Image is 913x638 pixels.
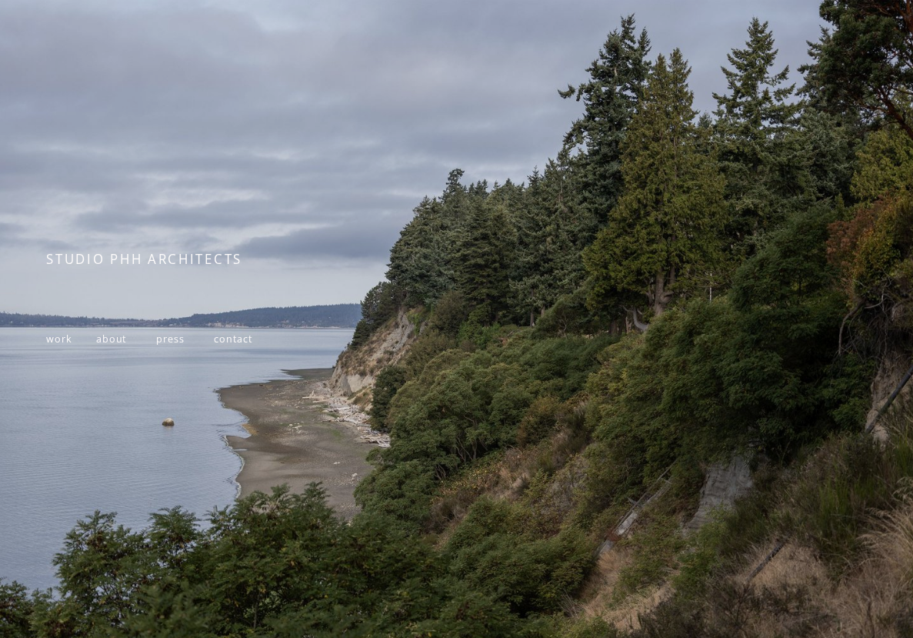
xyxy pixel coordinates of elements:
span: STUDIO PHH ARCHITECTS [46,250,242,268]
a: press [156,332,184,346]
a: about [96,332,126,346]
a: work [46,332,72,346]
a: contact [214,332,252,346]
